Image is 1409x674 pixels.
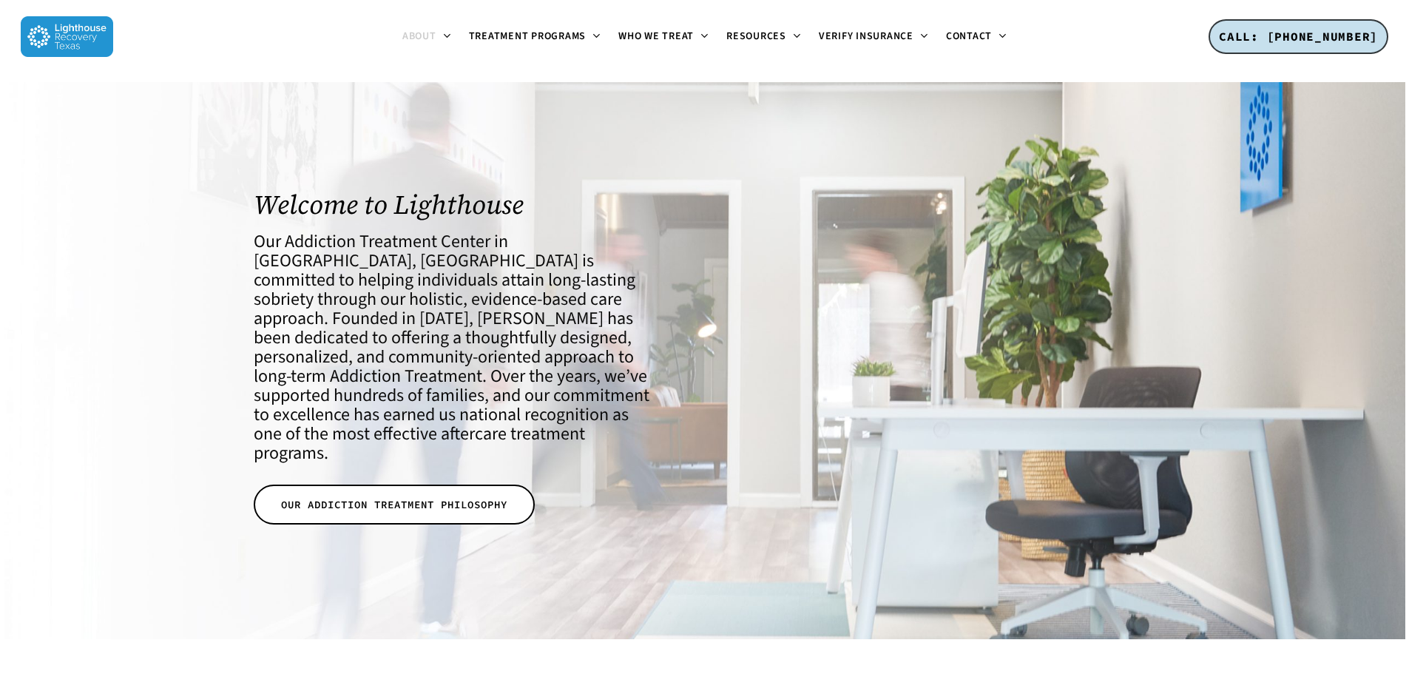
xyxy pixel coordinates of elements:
span: Who We Treat [618,29,694,44]
a: About [393,31,460,43]
h4: Our Addiction Treatment Center in [GEOGRAPHIC_DATA], [GEOGRAPHIC_DATA] is committed to helping in... [254,232,658,463]
a: Resources [717,31,810,43]
h1: Welcome to Lighthouse [254,189,658,220]
a: Who We Treat [609,31,717,43]
span: Resources [726,29,786,44]
span: Treatment Programs [469,29,587,44]
span: OUR ADDICTION TREATMENT PHILOSOPHY [281,497,507,512]
span: Verify Insurance [819,29,913,44]
a: Contact [937,31,1016,43]
a: Verify Insurance [810,31,937,43]
a: OUR ADDICTION TREATMENT PHILOSOPHY [254,485,535,525]
span: About [402,29,436,44]
span: CALL: [PHONE_NUMBER] [1219,29,1378,44]
img: Lighthouse Recovery Texas [21,16,113,57]
a: Treatment Programs [460,31,610,43]
a: CALL: [PHONE_NUMBER] [1209,19,1388,55]
span: Contact [946,29,992,44]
